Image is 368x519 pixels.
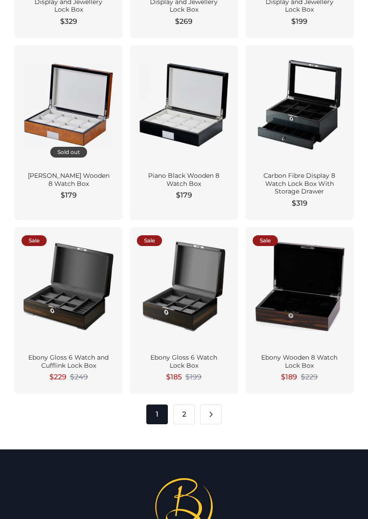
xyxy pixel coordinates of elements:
[166,372,182,383] span: $185
[281,372,297,383] span: $189
[25,172,112,188] div: [PERSON_NAME] Wooden 8 Watch Box
[253,235,278,246] div: Sale
[256,172,343,196] div: Carbon Fibre Display 8 Watch Lock Box With Storage Drawer
[175,16,193,27] span: $269
[256,354,343,369] div: Ebony Wooden 8 Watch Lock Box
[292,198,307,209] span: $319
[137,235,162,246] div: Sale
[61,190,77,201] span: $179
[49,372,66,383] span: $229
[70,373,88,382] span: $249
[245,227,354,394] a: Sale Ebony Wooden 8 Watch Lock Box $189 $229
[291,16,307,27] span: $199
[140,354,227,369] div: Ebony Gloss 6 Watch Lock Box
[146,405,222,424] nav: Pagination
[14,227,123,394] a: Sale Ebony Gloss 6 Watch and Cufflink Lock Box $229 $249
[130,227,238,394] a: Sale Ebony Gloss 6 Watch Lock Box $185 $199
[173,405,195,424] a: 2
[185,373,202,382] span: $199
[176,190,192,201] span: $179
[22,235,47,246] div: Sale
[130,45,238,220] a: Piano Black Wooden 8 Watch Box $179
[301,373,318,382] span: $229
[140,172,227,188] div: Piano Black Wooden 8 Watch Box
[14,45,123,220] a: Sold out [PERSON_NAME] Wooden 8 Watch Box $179
[146,405,168,424] span: 1
[60,16,77,27] span: $329
[245,45,354,220] a: Carbon Fibre Display 8 Watch Lock Box With Storage Drawer $319
[25,354,112,369] div: Ebony Gloss 6 Watch and Cufflink Lock Box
